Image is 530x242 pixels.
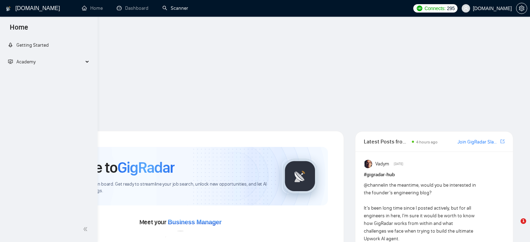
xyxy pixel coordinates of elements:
[394,161,403,167] span: [DATE]
[447,5,455,12] span: 295
[463,6,468,11] span: user
[364,160,373,168] img: Vadym
[2,38,95,52] li: Getting Started
[416,140,438,145] span: 4 hours ago
[117,158,175,177] span: GigRadar
[44,158,175,177] h1: Welcome to
[364,171,505,179] h1: # gigradar-hub
[8,59,13,64] span: fund-projection-screen
[521,218,526,224] span: 1
[375,160,389,168] span: Vadym
[168,219,222,226] span: Business Manager
[16,59,36,65] span: Academy
[8,42,13,47] span: rocket
[4,22,34,37] span: Home
[8,59,36,65] span: Academy
[506,218,523,235] iframe: Intercom live chat
[364,137,410,146] span: Latest Posts from the GigRadar Community
[117,5,148,11] a: dashboardDashboard
[516,3,527,14] button: setting
[364,182,384,188] span: @channel
[283,159,317,194] img: gigradar-logo.png
[417,6,422,11] img: upwork-logo.png
[83,226,90,233] span: double-left
[82,5,103,11] a: homeHome
[139,218,222,226] span: Meet your
[516,6,527,11] a: setting
[500,139,505,144] span: export
[500,138,505,145] a: export
[16,42,49,48] span: Getting Started
[162,5,188,11] a: searchScanner
[44,181,271,194] span: We're excited to have you on board. Get ready to streamline your job search, unlock new opportuni...
[458,138,499,146] a: Join GigRadar Slack Community
[6,3,11,14] img: logo
[424,5,445,12] span: Connects:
